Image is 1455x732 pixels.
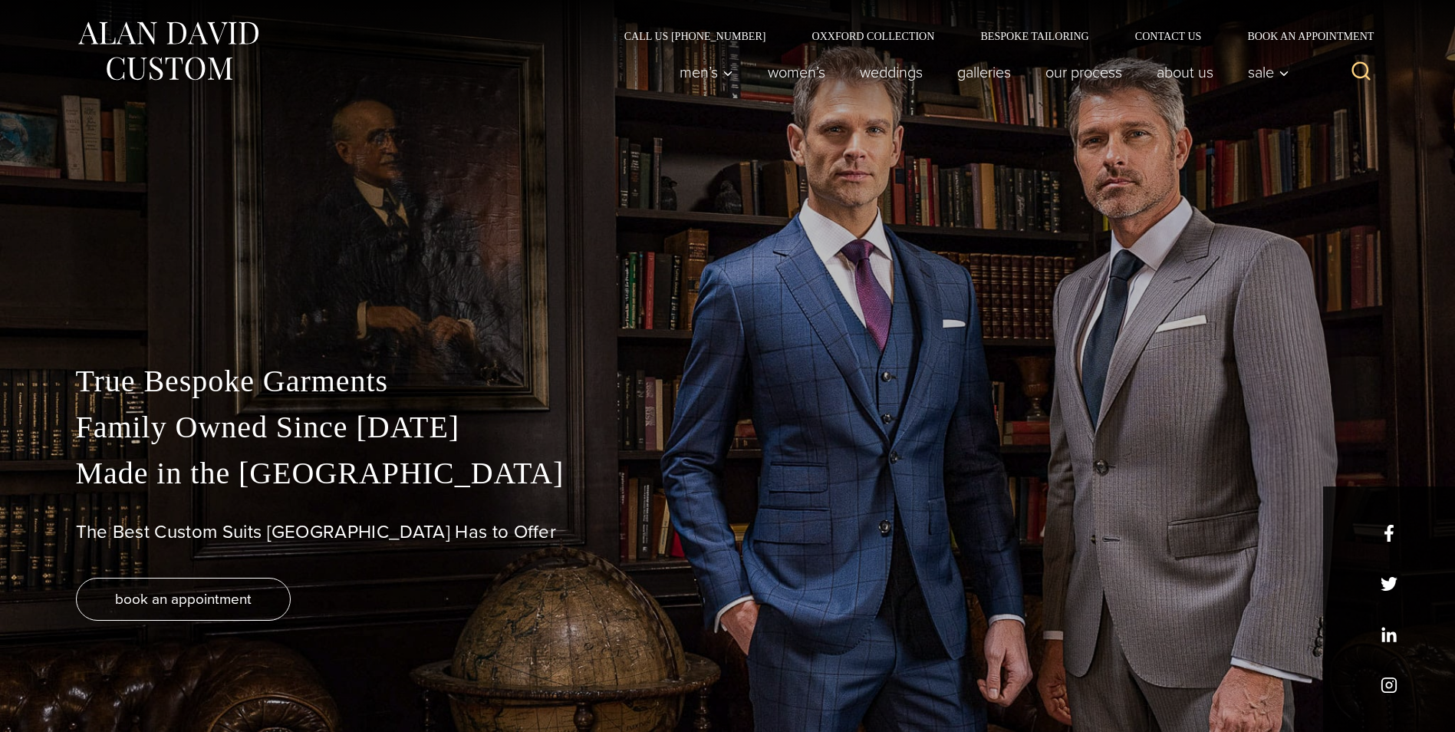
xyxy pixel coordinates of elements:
[601,31,789,41] a: Call Us [PHONE_NUMBER]
[940,57,1028,87] a: Galleries
[1343,54,1380,91] button: View Search Form
[115,588,252,610] span: book an appointment
[1248,64,1289,80] span: Sale
[76,17,260,85] img: Alan David Custom
[957,31,1111,41] a: Bespoke Tailoring
[1112,31,1225,41] a: Contact Us
[680,64,733,80] span: Men’s
[76,358,1380,496] p: True Bespoke Garments Family Owned Since [DATE] Made in the [GEOGRAPHIC_DATA]
[1139,57,1230,87] a: About Us
[750,57,842,87] a: Women’s
[662,57,1297,87] nav: Primary Navigation
[842,57,940,87] a: weddings
[76,521,1380,543] h1: The Best Custom Suits [GEOGRAPHIC_DATA] Has to Offer
[601,31,1380,41] nav: Secondary Navigation
[788,31,957,41] a: Oxxford Collection
[1028,57,1139,87] a: Our Process
[1224,31,1379,41] a: Book an Appointment
[76,578,291,621] a: book an appointment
